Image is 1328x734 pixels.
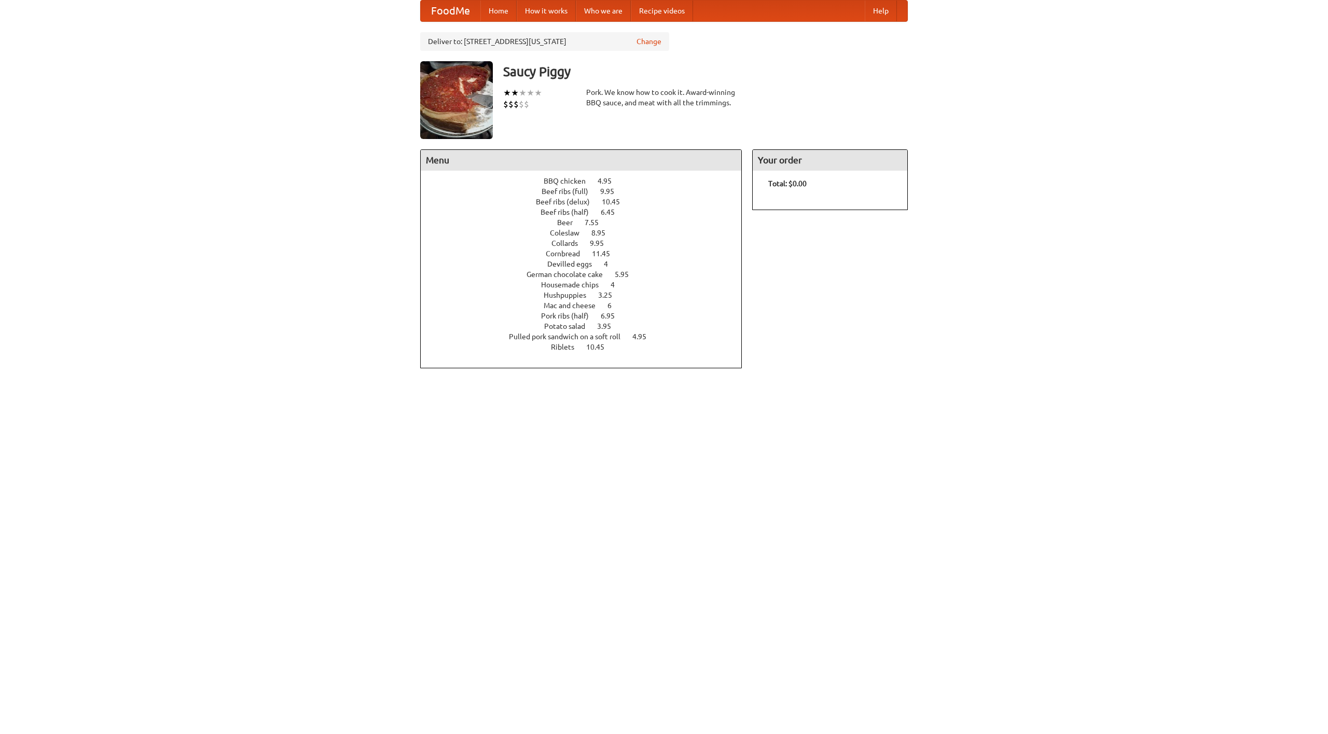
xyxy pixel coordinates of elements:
li: $ [514,99,519,110]
a: Cornbread 11.45 [546,250,629,258]
span: Pulled pork sandwich on a soft roll [509,333,631,341]
a: Beef ribs (half) 6.45 [541,208,634,216]
a: Beer 7.55 [557,218,618,227]
li: ★ [503,87,511,99]
span: 3.95 [597,322,621,330]
a: FoodMe [421,1,480,21]
span: 10.45 [602,198,630,206]
li: ★ [527,87,534,99]
span: Devilled eggs [547,260,602,268]
div: Pork. We know how to cook it. Award-winning BBQ sauce, and meat with all the trimmings. [586,87,742,108]
span: 4 [611,281,625,289]
span: Mac and cheese [544,301,606,310]
li: $ [519,99,524,110]
a: Beef ribs (delux) 10.45 [536,198,639,206]
a: Hushpuppies 3.25 [544,291,631,299]
span: 8.95 [591,229,616,237]
a: Who we are [576,1,631,21]
span: 5.95 [615,270,639,279]
h4: Your order [753,150,907,171]
span: Cornbread [546,250,590,258]
span: Riblets [551,343,585,351]
a: Potato salad 3.95 [544,322,630,330]
span: Beef ribs (half) [541,208,599,216]
li: $ [508,99,514,110]
span: 3.25 [598,291,622,299]
a: Housemade chips 4 [541,281,634,289]
h3: Saucy Piggy [503,61,908,82]
span: Beer [557,218,583,227]
a: Pork ribs (half) 6.95 [541,312,634,320]
a: Mac and cheese 6 [544,301,631,310]
a: Beef ribs (full) 9.95 [542,187,633,196]
span: Hushpuppies [544,291,597,299]
li: ★ [519,87,527,99]
span: 4.95 [598,177,622,185]
li: ★ [511,87,519,99]
img: angular.jpg [420,61,493,139]
span: 6.45 [601,208,625,216]
span: 11.45 [592,250,620,258]
span: German chocolate cake [527,270,613,279]
span: Beef ribs (full) [542,187,599,196]
a: Change [637,36,661,47]
div: Deliver to: [STREET_ADDRESS][US_STATE] [420,32,669,51]
a: BBQ chicken 4.95 [544,177,631,185]
a: Help [865,1,897,21]
span: 4 [604,260,618,268]
a: Riblets 10.45 [551,343,624,351]
span: BBQ chicken [544,177,596,185]
a: Recipe videos [631,1,693,21]
span: Beef ribs (delux) [536,198,600,206]
span: 9.95 [590,239,614,247]
li: $ [524,99,529,110]
a: Devilled eggs 4 [547,260,627,268]
span: Coleslaw [550,229,590,237]
a: Collards 9.95 [551,239,623,247]
span: 6.95 [601,312,625,320]
span: 6 [607,301,622,310]
h4: Menu [421,150,741,171]
a: German chocolate cake 5.95 [527,270,648,279]
span: 4.95 [632,333,657,341]
a: How it works [517,1,576,21]
b: Total: $0.00 [768,179,807,188]
span: 9.95 [600,187,625,196]
li: $ [503,99,508,110]
a: Pulled pork sandwich on a soft roll 4.95 [509,333,666,341]
span: Pork ribs (half) [541,312,599,320]
li: ★ [534,87,542,99]
span: 10.45 [586,343,615,351]
a: Home [480,1,517,21]
span: Housemade chips [541,281,609,289]
span: Collards [551,239,588,247]
span: Potato salad [544,322,596,330]
span: 7.55 [585,218,609,227]
a: Coleslaw 8.95 [550,229,625,237]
